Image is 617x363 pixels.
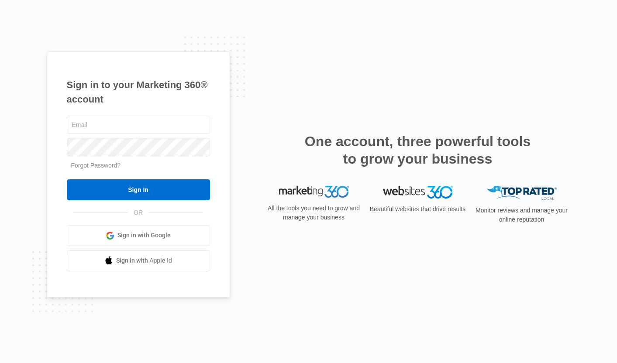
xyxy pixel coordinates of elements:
[116,256,172,265] span: Sign in with Apple Id
[128,208,149,217] span: OR
[67,250,210,271] a: Sign in with Apple Id
[265,204,363,222] p: All the tools you need to grow and manage your business
[487,186,557,200] img: Top Rated Local
[473,206,571,224] p: Monitor reviews and manage your online reputation
[383,186,453,199] img: Websites 360
[71,162,121,169] a: Forgot Password?
[117,231,171,240] span: Sign in with Google
[67,225,210,246] a: Sign in with Google
[279,186,349,198] img: Marketing 360
[369,205,467,214] p: Beautiful websites that drive results
[67,179,210,200] input: Sign In
[67,116,210,134] input: Email
[302,133,534,168] h2: One account, three powerful tools to grow your business
[67,78,210,106] h1: Sign in to your Marketing 360® account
